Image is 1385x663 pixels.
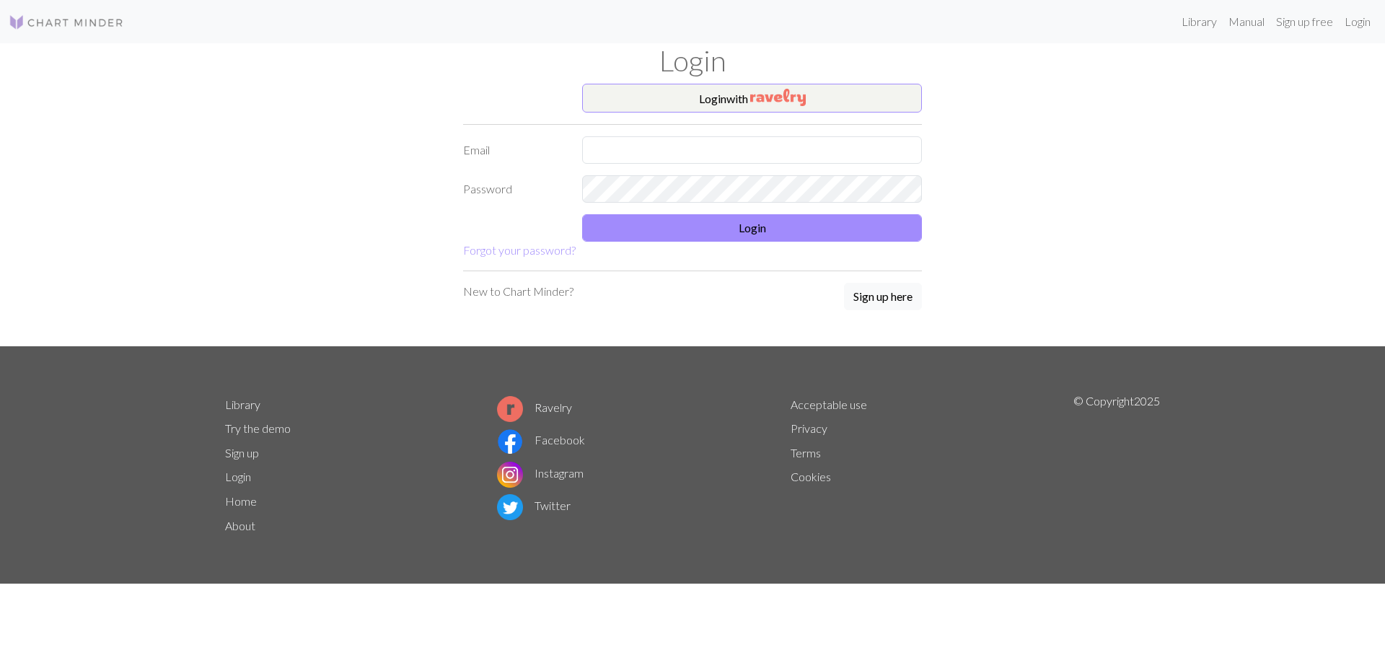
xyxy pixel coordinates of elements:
img: Ravelry [750,89,806,106]
button: Loginwith [582,84,922,113]
label: Email [454,136,573,164]
a: Instagram [497,466,584,480]
a: Cookies [791,470,831,483]
a: Library [225,398,260,411]
a: Home [225,494,257,508]
img: Twitter logo [497,494,523,520]
a: Sign up here [844,283,922,312]
a: Twitter [497,499,571,512]
a: About [225,519,255,532]
a: Privacy [791,421,827,435]
a: Library [1176,7,1223,36]
a: Ravelry [497,400,572,414]
img: Facebook logo [497,429,523,455]
button: Login [582,214,922,242]
a: Sign up free [1270,7,1339,36]
a: Login [1339,7,1376,36]
a: Try the demo [225,421,291,435]
img: Instagram logo [497,462,523,488]
a: Facebook [497,433,585,447]
a: Sign up [225,446,259,460]
img: Ravelry logo [497,396,523,422]
label: Password [454,175,573,203]
img: Logo [9,14,124,31]
h1: Login [216,43,1169,78]
a: Manual [1223,7,1270,36]
a: Login [225,470,251,483]
p: New to Chart Minder? [463,283,573,300]
button: Sign up here [844,283,922,310]
a: Forgot your password? [463,243,576,257]
a: Acceptable use [791,398,867,411]
a: Terms [791,446,821,460]
p: © Copyright 2025 [1073,392,1160,538]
